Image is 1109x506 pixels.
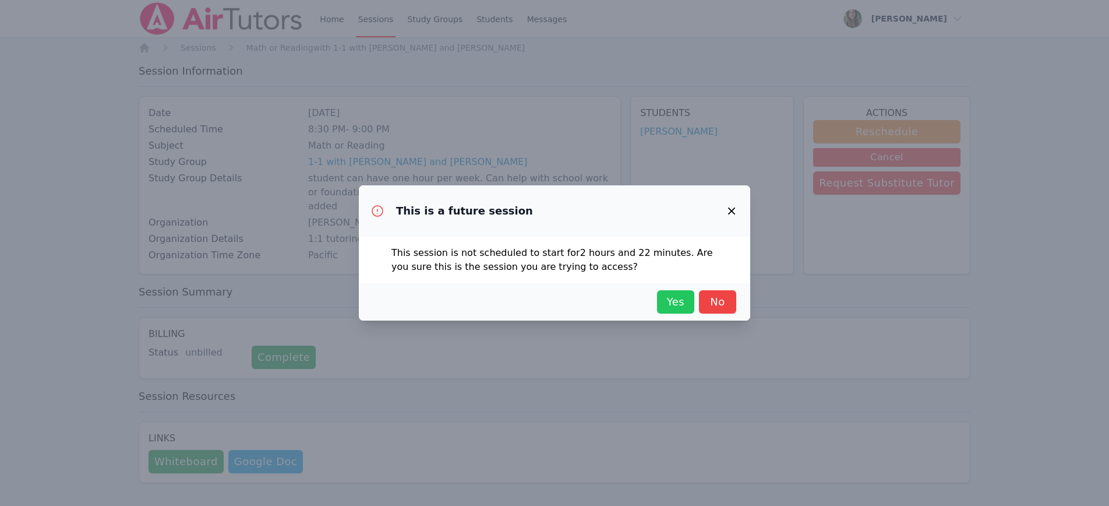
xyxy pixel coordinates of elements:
span: Yes [663,294,688,310]
button: No [699,290,736,314]
h3: This is a future session [396,204,533,218]
p: This session is not scheduled to start for 2 hours and 22 minutes . Are you sure this is the sess... [391,246,718,274]
span: No [705,294,730,310]
button: Yes [657,290,694,314]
